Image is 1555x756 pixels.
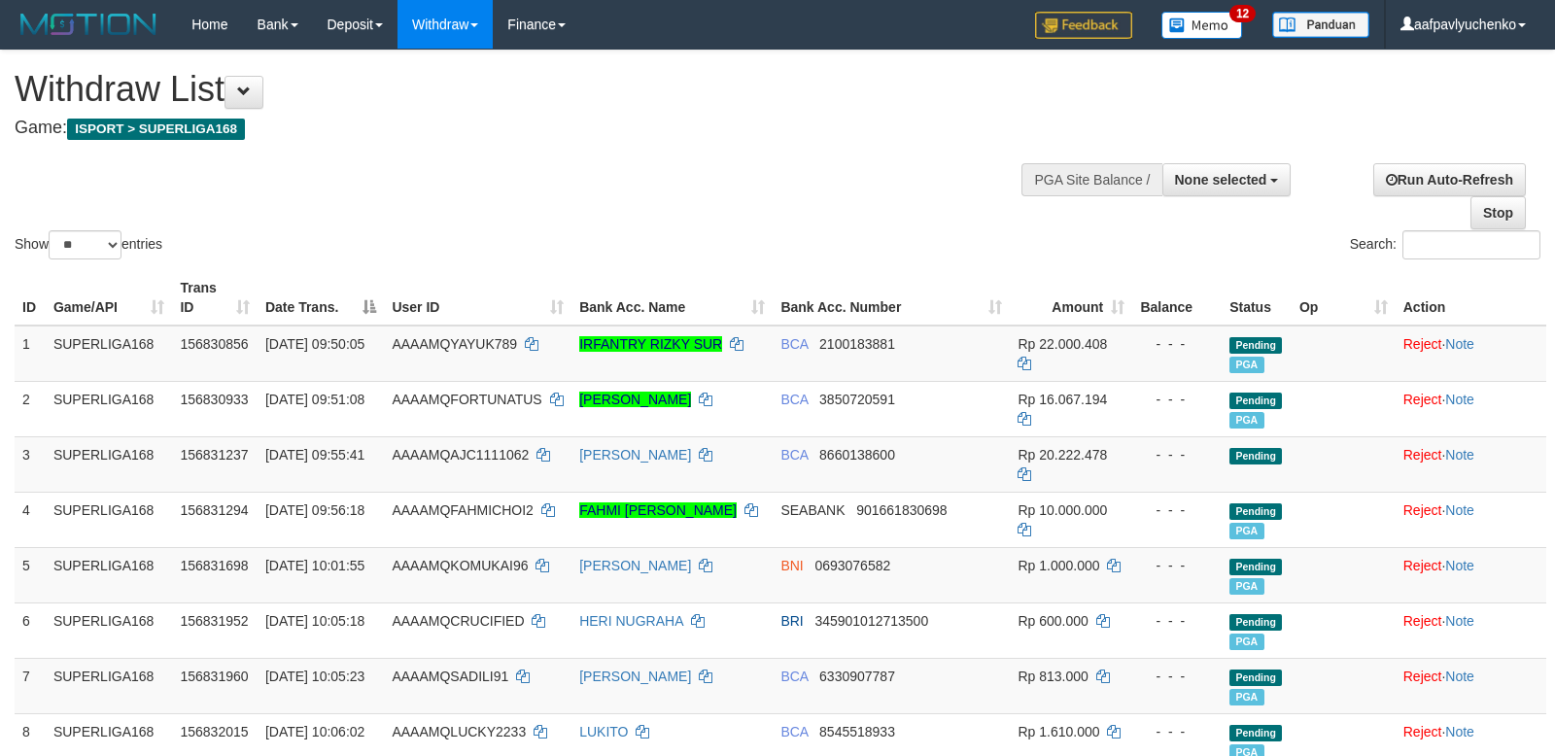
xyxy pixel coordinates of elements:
span: Marked by aafsoycanthlai [1229,689,1263,705]
div: - - - [1140,611,1214,631]
span: Copy 8660138600 to clipboard [819,447,895,463]
span: AAAAMQYAYUK789 [392,336,517,352]
td: SUPERLIGA168 [46,602,173,658]
span: Marked by aafsengchandara [1229,634,1263,650]
span: Rp 10.000.000 [1018,502,1107,518]
img: panduan.png [1272,12,1369,38]
span: AAAAMQSADILI91 [392,669,508,684]
span: SEABANK [780,502,845,518]
span: [DATE] 10:05:23 [265,669,364,684]
div: - - - [1140,722,1214,741]
a: Note [1445,724,1474,739]
span: AAAAMQAJC1111062 [392,447,529,463]
td: 6 [15,602,46,658]
td: · [1396,658,1546,713]
label: Search: [1350,230,1540,259]
a: Stop [1470,196,1526,229]
span: Rp 20.222.478 [1018,447,1107,463]
span: [DATE] 10:05:18 [265,613,364,629]
td: · [1396,602,1546,658]
img: Button%20Memo.svg [1161,12,1243,39]
td: SUPERLIGA168 [46,658,173,713]
span: 156831294 [180,502,248,518]
span: BCA [780,392,808,407]
span: Pending [1229,393,1282,409]
span: AAAAMQLUCKY2233 [392,724,526,739]
span: Pending [1229,559,1282,575]
span: Copy 2100183881 to clipboard [819,336,895,352]
td: SUPERLIGA168 [46,492,173,547]
div: - - - [1140,667,1214,686]
span: Copy 345901012713500 to clipboard [814,613,928,629]
a: [PERSON_NAME] [579,392,691,407]
a: Note [1445,558,1474,573]
span: Pending [1229,503,1282,520]
span: Rp 22.000.408 [1018,336,1107,352]
span: 156832015 [180,724,248,739]
span: BCA [780,724,808,739]
a: Reject [1403,558,1442,573]
span: AAAAMQFAHMICHOI2 [392,502,533,518]
a: FAHMI [PERSON_NAME] [579,502,737,518]
th: Op: activate to sort column ascending [1292,270,1396,326]
a: [PERSON_NAME] [579,558,691,573]
span: 156831952 [180,613,248,629]
a: HERI NUGRAHA [579,613,683,629]
td: 3 [15,436,46,492]
th: Date Trans.: activate to sort column descending [258,270,385,326]
span: Copy 3850720591 to clipboard [819,392,895,407]
span: Copy 6330907787 to clipboard [819,669,895,684]
td: SUPERLIGA168 [46,547,173,602]
h1: Withdraw List [15,70,1018,109]
a: Reject [1403,502,1442,518]
span: Pending [1229,448,1282,464]
th: Action [1396,270,1546,326]
div: - - - [1140,556,1214,575]
span: Copy 901661830698 to clipboard [856,502,947,518]
td: 7 [15,658,46,713]
span: Rp 600.000 [1018,613,1088,629]
span: Pending [1229,614,1282,631]
span: BCA [780,447,808,463]
th: Trans ID: activate to sort column ascending [172,270,257,326]
td: 4 [15,492,46,547]
span: 156830933 [180,392,248,407]
th: Status [1222,270,1292,326]
span: Pending [1229,725,1282,741]
span: Copy 8545518933 to clipboard [819,724,895,739]
select: Showentries [49,230,121,259]
span: ISPORT > SUPERLIGA168 [67,119,245,140]
span: [DATE] 09:55:41 [265,447,364,463]
a: Note [1445,669,1474,684]
a: [PERSON_NAME] [579,447,691,463]
input: Search: [1402,230,1540,259]
span: Marked by aafchhiseyha [1229,578,1263,595]
th: Game/API: activate to sort column ascending [46,270,173,326]
div: - - - [1140,500,1214,520]
img: Feedback.jpg [1035,12,1132,39]
th: Amount: activate to sort column ascending [1010,270,1132,326]
span: BNI [780,558,803,573]
th: ID [15,270,46,326]
span: None selected [1175,172,1267,188]
span: BCA [780,669,808,684]
img: MOTION_logo.png [15,10,162,39]
span: BCA [780,336,808,352]
td: SUPERLIGA168 [46,436,173,492]
span: [DATE] 09:51:08 [265,392,364,407]
span: Marked by aafsoycanthlai [1229,412,1263,429]
td: · [1396,436,1546,492]
button: None selected [1162,163,1292,196]
span: 156831698 [180,558,248,573]
span: Rp 813.000 [1018,669,1088,684]
td: 2 [15,381,46,436]
td: · [1396,547,1546,602]
a: Reject [1403,447,1442,463]
td: SUPERLIGA168 [46,381,173,436]
span: Rp 1.000.000 [1018,558,1099,573]
span: Marked by aafsoycanthlai [1229,357,1263,373]
label: Show entries [15,230,162,259]
a: Reject [1403,392,1442,407]
span: BRI [780,613,803,629]
span: Rp 16.067.194 [1018,392,1107,407]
